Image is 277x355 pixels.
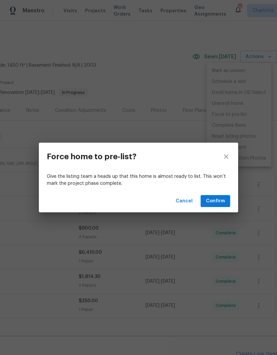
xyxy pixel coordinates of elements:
span: Cancel [176,197,193,205]
button: Cancel [173,195,195,207]
span: Confirm [206,197,225,205]
p: Give the listing team a heads up that this home is almost ready to list. This won’t mark the proj... [47,173,230,187]
h3: Force home to pre-list? [47,152,137,161]
button: Confirm [201,195,230,207]
button: close [214,143,238,171]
